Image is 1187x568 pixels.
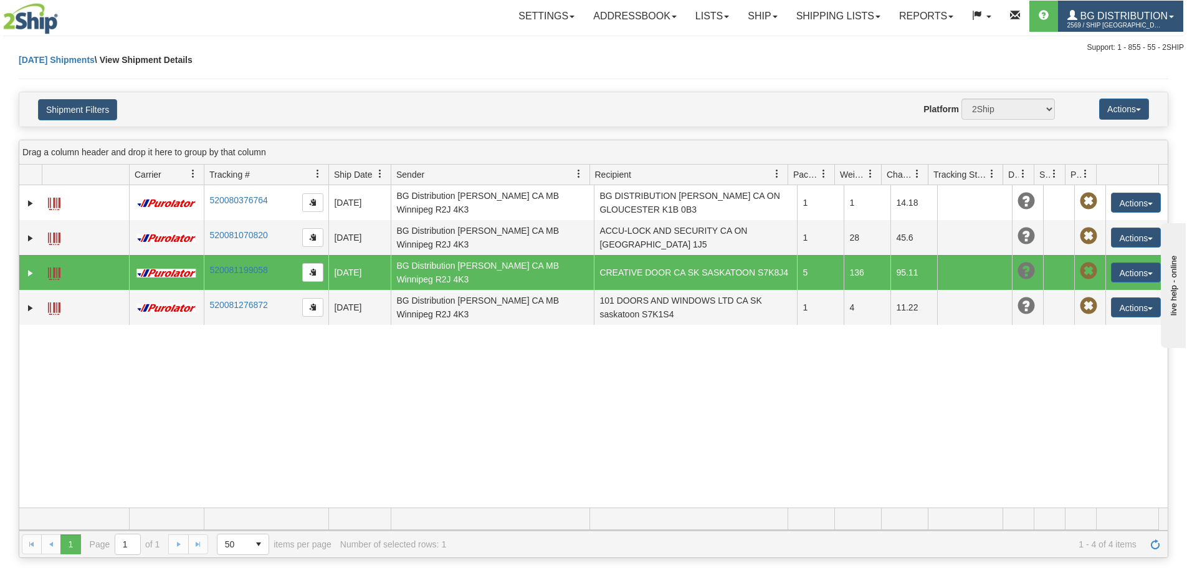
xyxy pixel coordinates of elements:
[328,220,391,255] td: [DATE]
[328,255,391,290] td: [DATE]
[797,185,844,220] td: 1
[787,1,890,32] a: Shipping lists
[1080,228,1097,245] span: Pickup Not Assigned
[981,163,1003,185] a: Tracking Status filter column settings
[209,230,267,240] a: 520081070820
[135,304,198,313] img: 11 - Purolator
[1111,297,1161,317] button: Actions
[38,99,117,120] button: Shipment Filters
[307,163,328,185] a: Tracking # filter column settings
[19,55,95,65] a: [DATE] Shipments
[890,220,937,255] td: 45.6
[209,168,250,181] span: Tracking #
[302,263,323,282] button: Copy to clipboard
[594,185,797,220] td: BG DISTRIBUTION [PERSON_NAME] CA ON GLOUCESTER K1B 0B3
[738,1,786,32] a: Ship
[1013,163,1034,185] a: Delivery Status filter column settings
[334,168,372,181] span: Ship Date
[1080,297,1097,315] span: Pickup Not Assigned
[19,140,1168,165] div: grid grouping header
[1018,262,1035,280] span: Unknown
[797,220,844,255] td: 1
[328,290,391,325] td: [DATE]
[594,290,797,325] td: 101 DOORS AND WINDOWS LTD CA SK saskatoon S7K1S4
[1008,168,1019,181] span: Delivery Status
[135,269,198,278] img: 11 - Purolator
[1070,168,1081,181] span: Pickup Status
[1145,534,1165,554] a: Refresh
[907,163,928,185] a: Charge filter column settings
[1080,193,1097,210] span: Pickup Not Assigned
[1058,1,1183,32] a: BG Distribution 2569 / Ship [GEOGRAPHIC_DATA]
[391,220,594,255] td: BG Distribution [PERSON_NAME] CA MB Winnipeg R2J 4K3
[209,195,267,205] a: 520080376764
[135,168,161,181] span: Carrier
[24,302,37,314] a: Expand
[302,228,323,247] button: Copy to clipboard
[1158,220,1186,347] iframe: chat widget
[844,220,890,255] td: 28
[391,290,594,325] td: BG Distribution [PERSON_NAME] CA MB Winnipeg R2J 4K3
[890,1,963,32] a: Reports
[9,11,115,20] div: live help - online
[1080,262,1097,280] span: Pickup Not Assigned
[797,290,844,325] td: 1
[302,298,323,317] button: Copy to clipboard
[933,168,988,181] span: Tracking Status
[135,234,198,243] img: 11 - Purolator
[95,55,193,65] span: \ View Shipment Details
[584,1,686,32] a: Addressbook
[844,255,890,290] td: 136
[890,255,937,290] td: 95.11
[90,534,160,555] span: Page of 1
[844,290,890,325] td: 4
[217,534,269,555] span: Page sizes drop down
[797,255,844,290] td: 5
[766,163,788,185] a: Recipient filter column settings
[568,163,589,185] a: Sender filter column settings
[594,220,797,255] td: ACCU-LOCK AND SECURITY CA ON [GEOGRAPHIC_DATA] 1J5
[340,539,446,549] div: Number of selected rows: 1
[813,163,834,185] a: Packages filter column settings
[1111,262,1161,282] button: Actions
[1075,163,1096,185] a: Pickup Status filter column settings
[923,103,959,115] label: Platform
[890,290,937,325] td: 11.22
[217,534,331,555] span: items per page
[1077,11,1168,21] span: BG Distribution
[3,42,1184,53] div: Support: 1 - 855 - 55 - 2SHIP
[1018,228,1035,245] span: Unknown
[391,185,594,220] td: BG Distribution [PERSON_NAME] CA MB Winnipeg R2J 4K3
[890,185,937,220] td: 14.18
[1067,19,1161,32] span: 2569 / Ship [GEOGRAPHIC_DATA]
[595,168,631,181] span: Recipient
[209,300,267,310] a: 520081276872
[48,297,60,317] a: Label
[1044,163,1065,185] a: Shipment Issues filter column settings
[48,192,60,212] a: Label
[225,538,241,551] span: 50
[887,168,913,181] span: Charge
[1099,99,1149,120] button: Actions
[391,255,594,290] td: BG Distribution [PERSON_NAME] CA MB Winnipeg R2J 4K3
[594,255,797,290] td: CREATIVE DOOR CA SK SASKATOON S7K8J4
[844,185,890,220] td: 1
[455,539,1137,549] span: 1 - 4 of 4 items
[249,534,269,554] span: select
[24,197,37,209] a: Expand
[48,262,60,282] a: Label
[793,168,819,181] span: Packages
[1111,193,1161,213] button: Actions
[369,163,391,185] a: Ship Date filter column settings
[302,193,323,212] button: Copy to clipboard
[1018,297,1035,315] span: Unknown
[509,1,584,32] a: Settings
[24,267,37,279] a: Expand
[328,185,391,220] td: [DATE]
[1039,168,1050,181] span: Shipment Issues
[48,227,60,247] a: Label
[135,199,198,208] img: 11 - Purolator
[183,163,204,185] a: Carrier filter column settings
[115,534,140,554] input: Page 1
[60,534,80,554] span: Page 1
